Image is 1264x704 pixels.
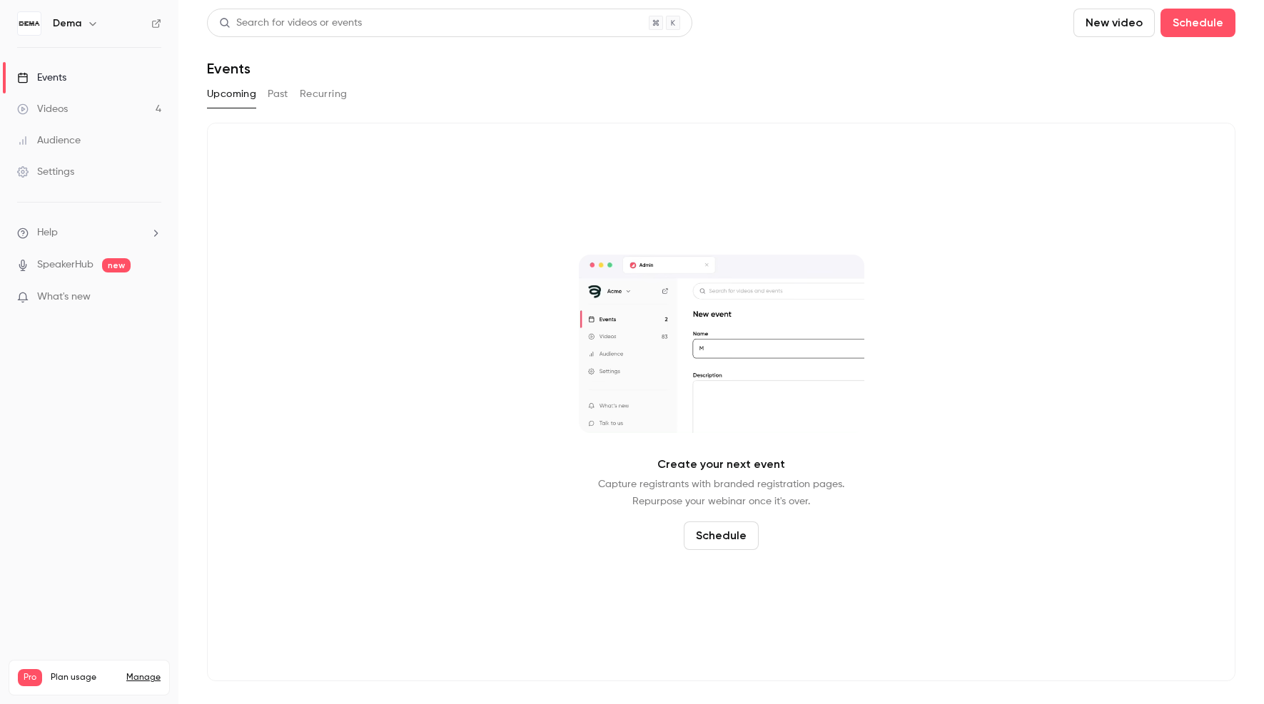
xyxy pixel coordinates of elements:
[657,456,785,473] p: Create your next event
[37,290,91,305] span: What's new
[207,83,256,106] button: Upcoming
[17,71,66,85] div: Events
[126,672,161,683] a: Manage
[219,16,362,31] div: Search for videos or events
[37,257,93,272] a: SpeakerHub
[102,258,131,272] span: new
[598,476,844,510] p: Capture registrants with branded registration pages. Repurpose your webinar once it's over.
[51,672,118,683] span: Plan usage
[268,83,288,106] button: Past
[1073,9,1155,37] button: New video
[17,133,81,148] div: Audience
[37,225,58,240] span: Help
[207,60,251,77] h1: Events
[17,165,74,179] div: Settings
[684,521,759,550] button: Schedule
[300,83,348,106] button: Recurring
[53,16,81,31] h6: Dema
[17,225,161,240] li: help-dropdown-opener
[17,102,68,116] div: Videos
[18,12,41,35] img: Dema
[1161,9,1235,37] button: Schedule
[144,291,161,304] iframe: Noticeable Trigger
[18,669,42,686] span: Pro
